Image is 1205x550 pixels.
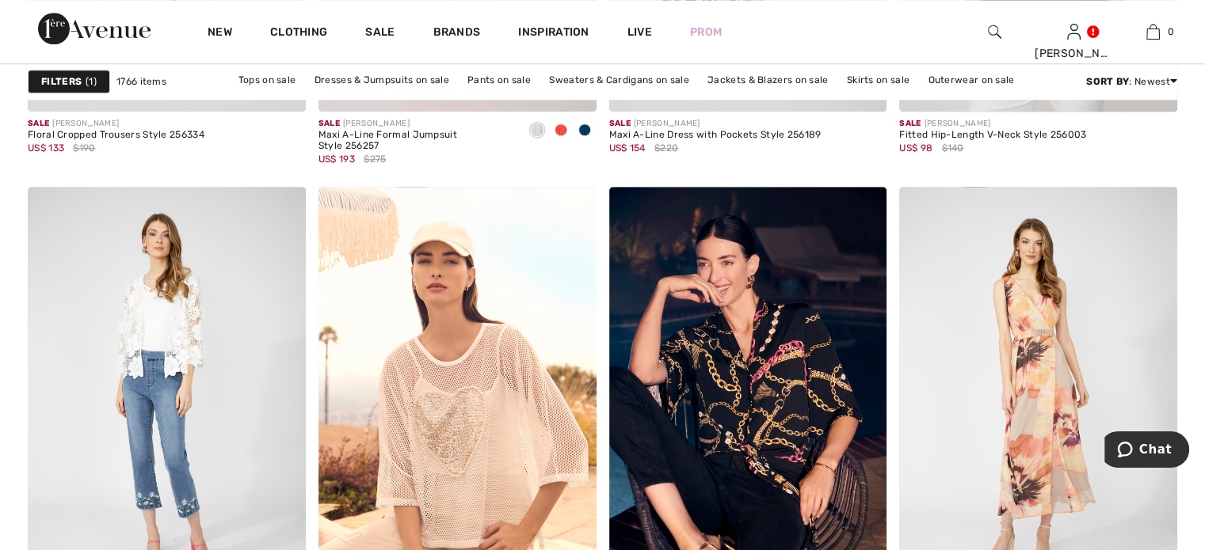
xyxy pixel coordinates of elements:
[1168,25,1174,39] span: 0
[988,22,1001,41] img: search the website
[899,118,1086,130] div: [PERSON_NAME]
[541,70,696,90] a: Sweaters & Cardigans on sale
[28,119,49,128] span: Sale
[208,25,232,42] a: New
[73,141,95,155] span: $190
[364,152,386,166] span: $275
[28,130,204,141] div: Floral Cropped Trousers Style 256334
[318,119,340,128] span: Sale
[609,118,822,130] div: [PERSON_NAME]
[573,118,597,144] div: Twilight
[318,130,513,152] div: Maxi A-Line Formal Jumpsuit Style 256257
[899,119,921,128] span: Sale
[839,70,917,90] a: Skirts on sale
[609,142,646,154] span: US$ 154
[899,142,932,154] span: US$ 98
[690,24,722,40] a: Prom
[1086,74,1177,89] div: : Newest
[525,118,549,144] div: Off White
[460,70,539,90] a: Pants on sale
[654,141,678,155] span: $220
[318,154,355,165] span: US$ 193
[609,130,822,141] div: Maxi A-Line Dress with Pockets Style 256189
[41,74,82,89] strong: Filters
[1114,22,1192,41] a: 0
[1086,76,1129,87] strong: Sort By
[318,118,513,130] div: [PERSON_NAME]
[116,74,166,89] span: 1766 items
[38,13,151,44] img: 1ère Avenue
[549,118,573,144] div: Fire
[1104,431,1189,471] iframe: Opens a widget where you can chat to one of our agents
[518,25,589,42] span: Inspiration
[231,70,304,90] a: Tops on sale
[1146,22,1160,41] img: My Bag
[365,25,395,42] a: Sale
[270,25,327,42] a: Clothing
[1067,24,1081,39] a: Sign In
[941,141,963,155] span: $140
[899,130,1086,141] div: Fitted Hip-Length V-Neck Style 256003
[1035,45,1112,62] div: [PERSON_NAME]
[28,142,64,154] span: US$ 133
[28,118,204,130] div: [PERSON_NAME]
[433,25,481,42] a: Brands
[307,70,457,90] a: Dresses & Jumpsuits on sale
[627,24,652,40] a: Live
[920,70,1022,90] a: Outerwear on sale
[86,74,97,89] span: 1
[609,119,631,128] span: Sale
[1067,22,1081,41] img: My Info
[700,70,837,90] a: Jackets & Blazers on sale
